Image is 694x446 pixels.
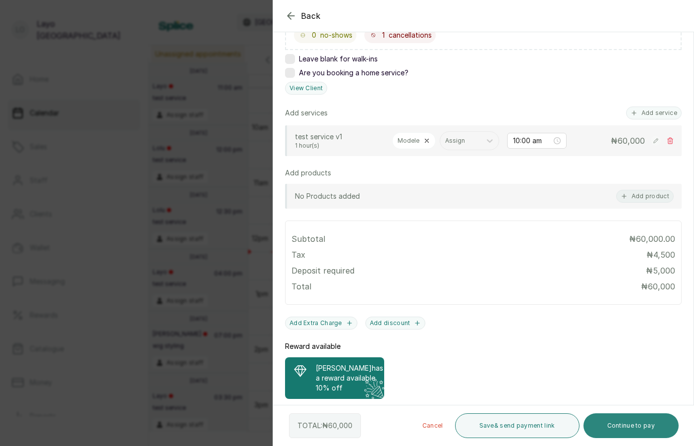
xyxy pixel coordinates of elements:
p: TOTAL: ₦ [297,421,352,431]
p: Add products [285,168,331,178]
input: Select time [513,135,552,146]
p: ₦ [641,280,675,292]
p: ₦ [646,265,675,277]
p: ₦ [646,249,675,261]
span: 60,000 [648,281,675,291]
button: Continue to pay [583,413,679,438]
span: no-shows [320,30,352,40]
p: Reward available [285,341,341,351]
span: cancellations [389,30,432,40]
span: 5,000 [653,266,675,276]
span: 1 [382,30,385,40]
p: No Products added [295,191,360,201]
button: Add service [626,107,682,119]
p: Tax [291,249,305,261]
span: 0 [312,30,316,40]
span: 60,000 [328,421,352,430]
button: View Client [285,82,327,95]
p: Modele [398,137,419,145]
button: Cancel [414,413,451,438]
button: Back [285,10,321,22]
span: 60,000 [618,136,645,146]
span: Leave blank for walk-ins [299,54,378,64]
p: Deposit required [291,265,354,277]
p: [PERSON_NAME] has a reward available [316,363,383,383]
span: Are you booking a home service? [299,68,408,78]
button: Add Extra Charge [285,317,357,330]
p: Total [291,280,311,292]
p: Add services [285,108,328,118]
p: 10% off [316,383,383,393]
span: 4,500 [653,250,675,260]
button: Add discount [365,317,426,330]
p: 1 hour(s) [295,142,384,150]
button: Save& send payment link [455,413,579,438]
span: Back [301,10,321,22]
p: test service v1 [295,132,384,142]
button: Add product [616,190,674,203]
p: Subtotal [291,233,325,245]
p: ₦ [611,135,645,147]
p: ₦60,000.00 [629,233,675,245]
